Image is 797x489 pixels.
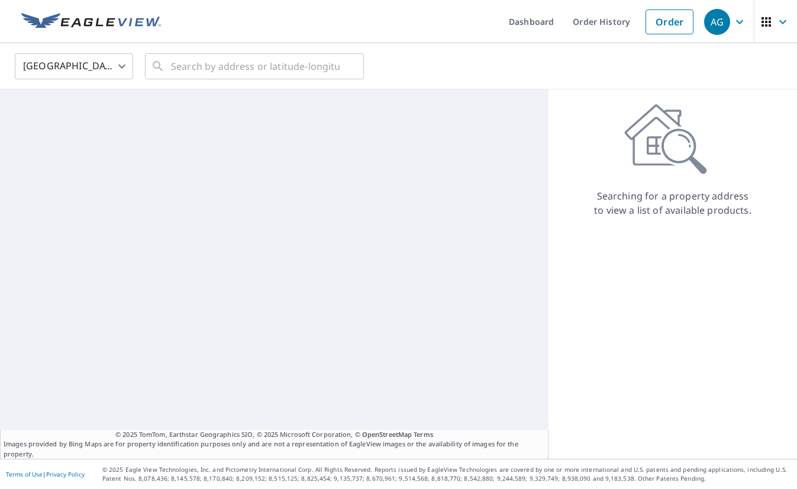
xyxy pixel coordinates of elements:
[414,430,433,439] a: Terms
[6,470,43,478] a: Terms of Use
[171,50,340,83] input: Search by address or latitude-longitude
[646,9,693,34] a: Order
[362,430,412,439] a: OpenStreetMap
[21,13,161,31] img: EV Logo
[6,471,85,478] p: |
[15,50,133,83] div: [GEOGRAPHIC_DATA]
[704,9,730,35] div: AG
[593,189,752,217] p: Searching for a property address to view a list of available products.
[102,465,791,483] p: © 2025 Eagle View Technologies, Inc. and Pictometry International Corp. All Rights Reserved. Repo...
[115,430,433,440] span: © 2025 TomTom, Earthstar Geographics SIO, © 2025 Microsoft Corporation, ©
[46,470,85,478] a: Privacy Policy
